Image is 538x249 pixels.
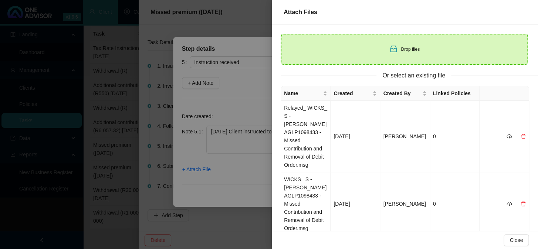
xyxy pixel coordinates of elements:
[504,234,529,246] button: Close
[383,89,420,97] span: Created By
[331,86,380,101] th: Created
[281,86,331,101] th: Name
[331,101,380,172] td: [DATE]
[389,44,398,53] span: inbox
[430,172,480,236] td: 0
[383,201,426,207] span: [PERSON_NAME]
[510,236,523,244] span: Close
[383,133,426,139] span: [PERSON_NAME]
[281,101,331,172] td: Relayed_ WICKS_ S - [PERSON_NAME] AGLP1098433 - Missed Contribution and Removal of Debit Order.msg
[430,101,480,172] td: 0
[334,89,371,97] span: Created
[507,134,512,139] span: cloud-download
[376,71,451,80] span: Or select an existing file
[380,86,430,101] th: Created By
[281,172,331,236] td: WICKS_ S - [PERSON_NAME] AGLP1098433 - Missed Contribution and Removal of Debit Order.msg
[430,86,480,101] th: Linked Policies
[401,47,420,52] span: Drop files
[284,89,321,97] span: Name
[507,201,512,206] span: cloud-download
[284,9,317,15] span: Attach Files
[521,201,526,206] span: delete
[331,172,380,236] td: [DATE]
[521,134,526,139] span: delete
